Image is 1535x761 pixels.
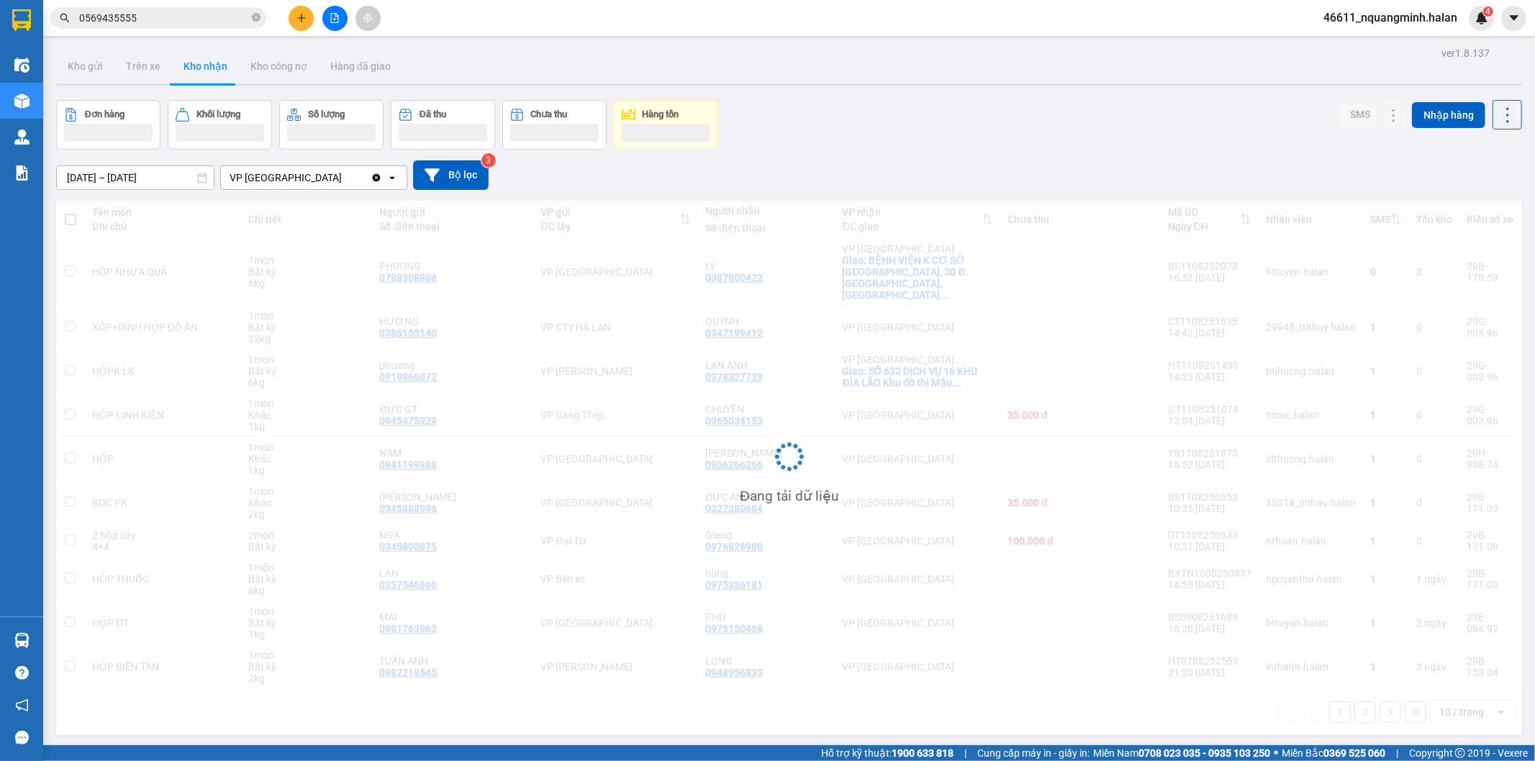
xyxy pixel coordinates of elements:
button: caret-down [1501,6,1526,31]
div: Khối lượng [196,109,240,119]
svg: open [386,172,398,183]
span: Cung cấp máy in - giấy in: [977,745,1090,761]
span: Hỗ trợ kỹ thuật: [821,745,954,761]
button: file-add [322,6,348,31]
input: Selected VP Tân Triều. [343,170,345,185]
span: 4 [1485,6,1490,17]
button: Đã thu [391,100,495,150]
div: ver 1.8.137 [1441,45,1490,61]
input: Select a date range. [57,166,214,189]
div: Chưa thu [531,109,568,119]
span: | [964,745,966,761]
img: icon-new-feature [1475,12,1488,24]
div: Đang tải dữ liệu [740,486,838,507]
span: question-circle [15,666,29,680]
span: file-add [330,13,340,23]
span: ⚪️ [1274,750,1278,756]
svg: Clear value [371,172,382,183]
button: Kho nhận [172,49,239,83]
button: Số lượng [279,100,384,150]
button: Nhập hàng [1412,102,1485,128]
div: Số lượng [308,109,345,119]
span: copyright [1455,748,1465,758]
img: warehouse-icon [14,129,30,145]
input: Tìm tên, số ĐT hoặc mã đơn [79,10,249,26]
div: VP [GEOGRAPHIC_DATA] [230,170,342,185]
sup: 3 [481,153,496,168]
div: Đã thu [420,109,446,119]
strong: 0708 023 035 - 0935 103 250 [1138,747,1270,759]
span: | [1396,745,1398,761]
img: warehouse-icon [14,58,30,73]
strong: 0369 525 060 [1323,747,1385,759]
span: aim [363,13,373,23]
button: aim [356,6,381,31]
img: warehouse-icon [14,94,30,109]
button: Hàng tồn [614,100,718,150]
span: 46611_nquangminh.halan [1312,9,1469,27]
button: Kho gửi [56,49,114,83]
button: Chưa thu [502,100,607,150]
span: close-circle [252,12,261,25]
button: Hàng đã giao [319,49,402,83]
span: search [60,13,70,23]
img: solution-icon [14,165,30,181]
button: Bộ lọc [413,160,489,190]
div: Hàng tồn [643,109,679,119]
span: plus [296,13,307,23]
button: Khối lượng [168,100,272,150]
img: logo-vxr [12,9,31,31]
div: Đơn hàng [85,109,124,119]
span: Miền Bắc [1282,745,1385,761]
button: Đơn hàng [56,100,160,150]
img: warehouse-icon [14,633,30,648]
span: notification [15,698,29,712]
button: plus [289,6,314,31]
span: close-circle [252,13,261,22]
strong: 1900 633 818 [892,747,954,759]
span: Miền Nam [1093,745,1270,761]
button: SMS [1339,101,1382,127]
sup: 4 [1483,6,1493,17]
span: caret-down [1508,12,1521,24]
button: Kho công nợ [239,49,319,83]
span: message [15,731,29,744]
button: Trên xe [114,49,172,83]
